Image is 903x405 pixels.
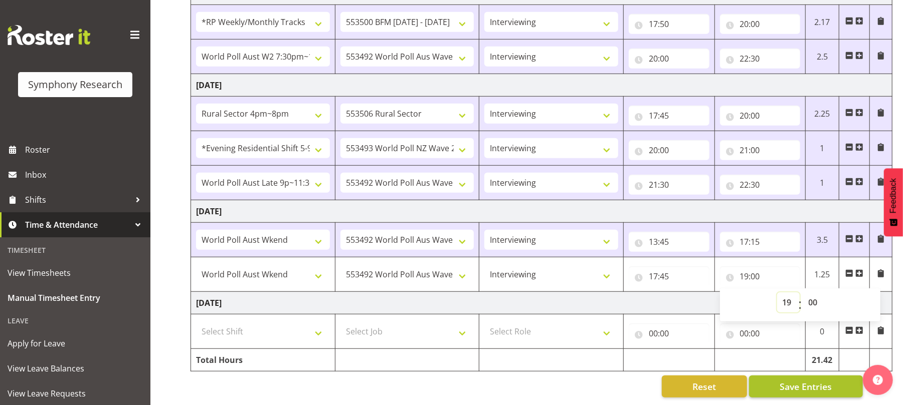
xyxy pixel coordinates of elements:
[8,265,143,280] span: View Timesheets
[720,140,801,160] input: Click to select...
[873,375,883,385] img: help-xxl-2.png
[798,292,802,317] span: :
[28,77,122,92] div: Symphony Research
[749,375,863,397] button: Save Entries
[629,323,709,343] input: Click to select...
[8,290,143,305] span: Manual Timesheet Entry
[25,192,130,207] span: Shifts
[889,178,898,213] span: Feedback
[720,175,801,195] input: Click to select...
[3,356,148,381] a: View Leave Balances
[806,40,839,74] td: 2.5
[191,74,892,97] td: [DATE]
[629,14,709,34] input: Click to select...
[191,292,892,314] td: [DATE]
[191,200,892,223] td: [DATE]
[806,131,839,166] td: 1
[3,240,148,260] div: Timesheet
[3,331,148,356] a: Apply for Leave
[8,361,143,376] span: View Leave Balances
[806,257,839,292] td: 1.25
[8,25,90,45] img: Rosterit website logo
[629,49,709,69] input: Click to select...
[25,217,130,232] span: Time & Attendance
[806,5,839,40] td: 2.17
[25,142,145,157] span: Roster
[692,380,716,393] span: Reset
[629,106,709,126] input: Click to select...
[3,285,148,310] a: Manual Timesheet Entry
[662,375,747,397] button: Reset
[806,314,839,349] td: 0
[806,166,839,200] td: 1
[720,106,801,126] input: Click to select...
[806,223,839,257] td: 3.5
[191,349,335,371] td: Total Hours
[720,49,801,69] input: Click to select...
[720,266,801,286] input: Click to select...
[629,175,709,195] input: Click to select...
[806,349,839,371] td: 21.42
[629,266,709,286] input: Click to select...
[8,386,143,401] span: View Leave Requests
[629,140,709,160] input: Click to select...
[806,97,839,131] td: 2.25
[720,14,801,34] input: Click to select...
[3,310,148,331] div: Leave
[720,323,801,343] input: Click to select...
[3,260,148,285] a: View Timesheets
[884,168,903,236] button: Feedback - Show survey
[780,380,832,393] span: Save Entries
[8,336,143,351] span: Apply for Leave
[25,167,145,182] span: Inbox
[629,232,709,252] input: Click to select...
[720,232,801,252] input: Click to select...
